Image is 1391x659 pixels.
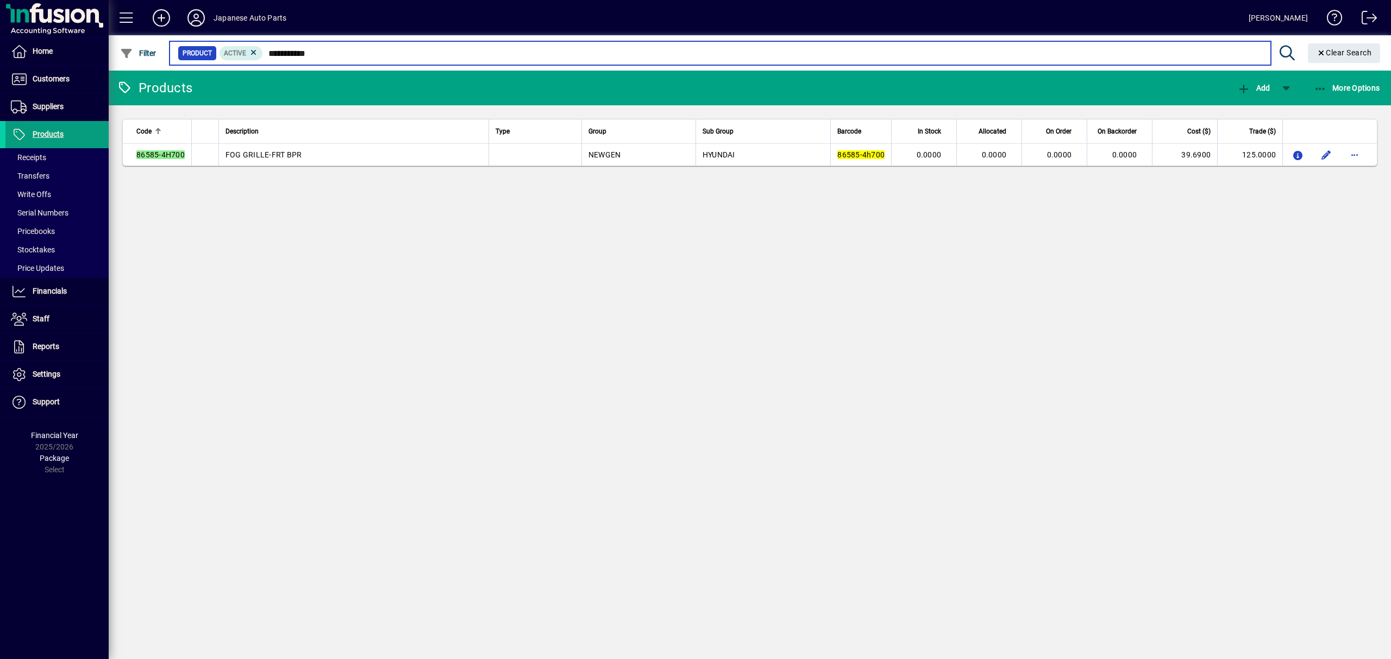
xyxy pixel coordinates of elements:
[33,74,70,83] span: Customers
[837,125,885,137] div: Barcode
[11,190,51,199] span: Write Offs
[11,153,46,162] span: Receipts
[136,125,185,137] div: Code
[136,125,152,137] span: Code
[5,185,109,204] a: Write Offs
[588,125,606,137] span: Group
[917,150,942,159] span: 0.0000
[5,259,109,277] a: Price Updates
[214,9,286,27] div: Japanese Auto Parts
[703,150,735,159] span: HYUNDAI
[1319,2,1343,37] a: Knowledge Base
[1317,48,1372,57] span: Clear Search
[33,342,59,351] span: Reports
[1098,125,1137,137] span: On Backorder
[1318,146,1335,163] button: Edit
[225,150,302,159] span: FOG GRILLE-FRT BPR
[918,125,941,137] span: In Stock
[11,264,64,273] span: Price Updates
[5,389,109,416] a: Support
[5,93,109,121] a: Suppliers
[11,245,55,254] span: Stocktakes
[5,204,109,222] a: Serial Numbers
[31,431,78,440] span: Financial Year
[144,8,179,28] button: Add
[1187,125,1211,137] span: Cost ($)
[33,370,60,378] span: Settings
[33,397,60,406] span: Support
[1235,78,1273,98] button: Add
[982,150,1007,159] span: 0.0000
[225,125,259,137] span: Description
[5,240,109,259] a: Stocktakes
[33,287,67,295] span: Financials
[979,125,1006,137] span: Allocated
[1029,125,1081,137] div: On Order
[1094,125,1146,137] div: On Backorder
[117,43,159,63] button: Filter
[5,306,109,333] a: Staff
[1249,125,1276,137] span: Trade ($)
[5,66,109,93] a: Customers
[220,46,263,60] mat-chip: Activation Status: Active
[1046,125,1072,137] span: On Order
[11,208,68,217] span: Serial Numbers
[1112,150,1137,159] span: 0.0000
[5,222,109,240] a: Pricebooks
[496,125,510,137] span: Type
[5,148,109,167] a: Receipts
[1314,84,1380,92] span: More Options
[5,278,109,305] a: Financials
[5,333,109,360] a: Reports
[5,167,109,185] a: Transfers
[5,361,109,388] a: Settings
[33,47,53,55] span: Home
[1152,144,1217,166] td: 39.6900
[117,79,192,97] div: Products
[1311,78,1383,98] button: More Options
[837,150,885,159] em: 86585-4h700
[588,125,689,137] div: Group
[963,125,1016,137] div: Allocated
[588,150,621,159] span: NEWGEN
[120,49,156,58] span: Filter
[33,102,64,111] span: Suppliers
[1047,150,1072,159] span: 0.0000
[1249,9,1308,27] div: [PERSON_NAME]
[1354,2,1377,37] a: Logout
[1237,84,1270,92] span: Add
[224,49,246,57] span: Active
[837,125,861,137] span: Barcode
[1308,43,1381,63] button: Clear
[1346,146,1363,163] button: More options
[11,227,55,236] span: Pricebooks
[898,125,951,137] div: In Stock
[33,314,49,323] span: Staff
[179,8,214,28] button: Profile
[703,125,734,137] span: Sub Group
[33,130,64,138] span: Products
[136,150,185,159] em: 86585-4H700
[11,172,49,180] span: Transfers
[496,125,575,137] div: Type
[703,125,824,137] div: Sub Group
[225,125,482,137] div: Description
[40,454,69,462] span: Package
[5,38,109,65] a: Home
[1217,144,1282,166] td: 125.0000
[183,48,212,59] span: Product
